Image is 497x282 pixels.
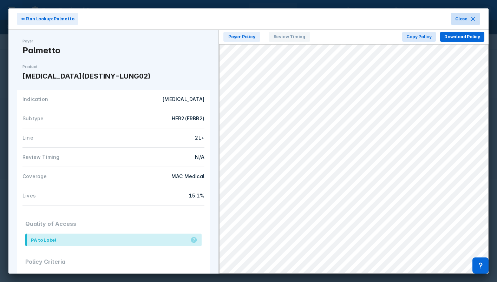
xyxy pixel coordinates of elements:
span: Review Timing [269,32,310,42]
div: 15.1% [118,192,204,200]
div: [MEDICAL_DATA](DESTINY-LUNG02) [22,71,204,81]
span: Payer Policy [223,32,260,42]
span: Close [455,16,467,22]
div: PA to Label [31,236,56,243]
button: Copy Policy [402,32,436,42]
button: Download Policy [440,32,484,42]
div: Indication [22,95,113,103]
div: Lives [22,192,113,200]
div: Palmetto [22,45,204,56]
div: Subtype [22,115,113,122]
div: Coverage [22,173,113,180]
div: Product [22,64,204,69]
button: Close [451,13,480,25]
div: [MEDICAL_DATA] [118,95,204,103]
a: Download Policy [440,33,484,40]
div: Quality of Access [25,214,202,234]
button: ⬅ Plan Lookup: Palmetto [17,13,78,25]
span: Download Policy [444,34,480,40]
div: Policy Criteria [25,252,202,271]
div: HER2(ERBB2) [118,115,204,122]
div: Review Timing [22,153,113,161]
span: ⬅ Plan Lookup: Palmetto [21,16,74,22]
div: 2L+ [118,134,204,142]
div: MAC Medical [118,173,204,180]
div: N/A [118,153,204,161]
div: Payer [22,39,204,44]
div: Line [22,134,113,142]
span: Copy Policy [406,34,432,40]
div: Contact Support [472,257,489,274]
